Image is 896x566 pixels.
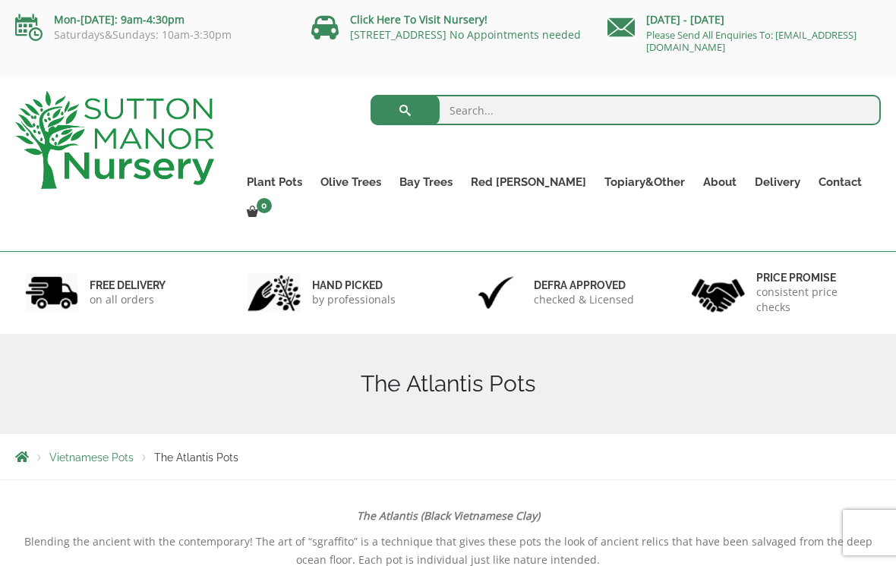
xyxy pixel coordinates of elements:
a: About [694,171,746,193]
p: Saturdays&Sundays: 10am-3:30pm [15,29,289,41]
p: by professionals [312,292,396,307]
img: 2.jpg [248,273,301,312]
a: Red [PERSON_NAME] [462,171,595,193]
nav: Breadcrumbs [15,451,881,463]
a: Plant Pots [238,171,311,193]
img: logo [15,91,214,189]
a: Vietnamese Pots [49,451,134,464]
h6: Defra approved [534,278,634,292]
img: 3.jpg [469,273,522,312]
a: Please Send All Enquiries To: [EMAIL_ADDRESS][DOMAIN_NAME] [646,28,857,54]
a: Topiary&Other [595,171,694,193]
a: Click Here To Visit Nursery! [350,12,487,27]
a: Olive Trees [311,171,390,193]
p: consistent price checks [756,285,872,315]
h1: The Atlantis Pots [15,370,881,398]
p: Mon-[DATE]: 9am-4:30pm [15,11,289,29]
span: 0 [257,198,272,213]
p: on all orders [90,292,166,307]
strong: The Atlantis (Black Vietnamese Clay) [357,508,540,523]
h6: hand picked [312,278,396,292]
img: 4.jpg [692,269,745,316]
a: [STREET_ADDRESS] No Appointments needed [350,27,581,42]
h6: Price promise [756,271,872,285]
img: 1.jpg [25,273,78,312]
input: Search... [371,95,882,125]
a: 0 [238,202,276,223]
h6: FREE DELIVERY [90,278,166,292]
span: The Atlantis Pots [154,451,238,464]
a: Contact [809,171,871,193]
p: [DATE] - [DATE] [607,11,881,29]
a: Bay Trees [390,171,462,193]
a: Delivery [746,171,809,193]
p: checked & Licensed [534,292,634,307]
